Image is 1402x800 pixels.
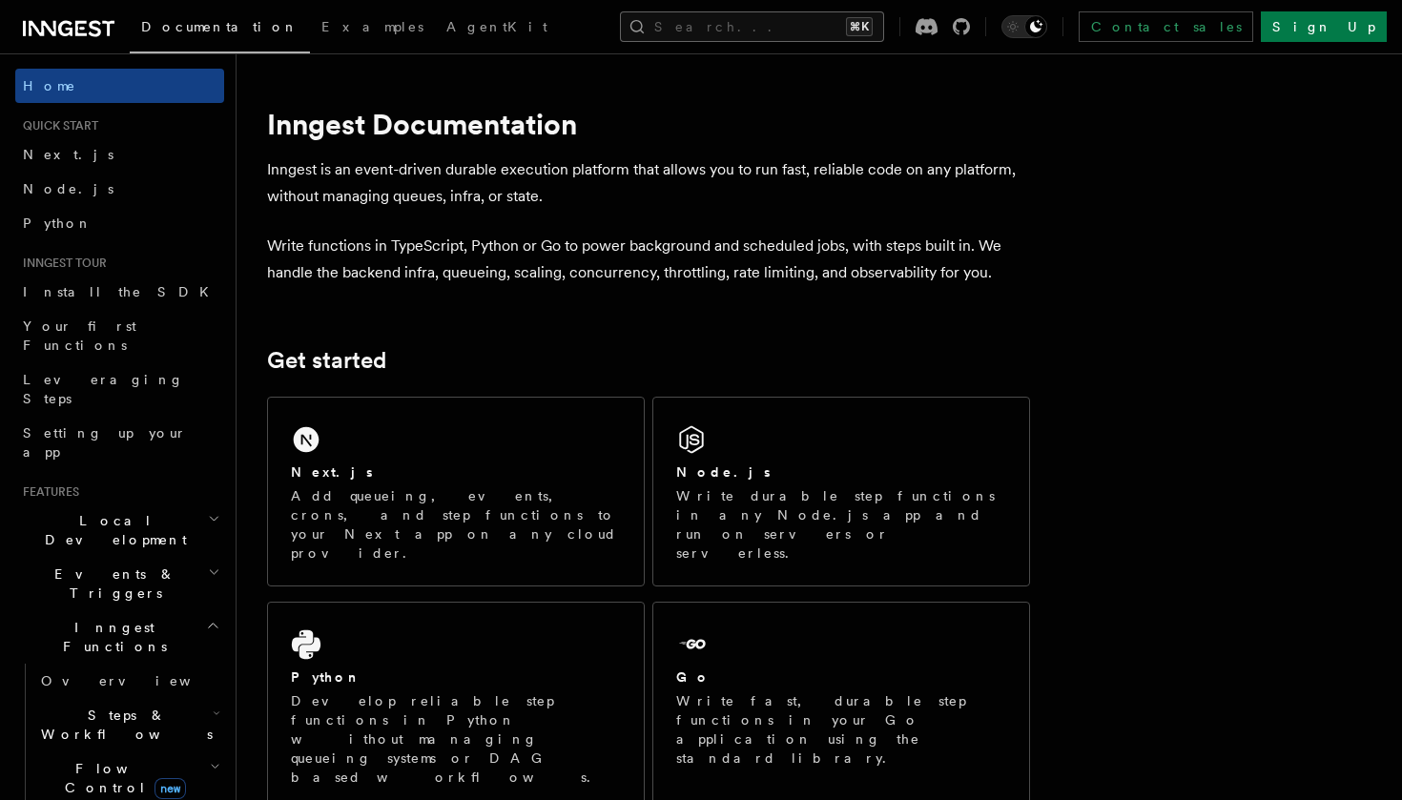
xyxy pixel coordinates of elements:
span: Inngest Functions [15,618,206,656]
span: Node.js [23,181,113,196]
span: Install the SDK [23,284,220,299]
button: Inngest Functions [15,610,224,664]
a: AgentKit [435,6,559,51]
span: Events & Triggers [15,564,208,603]
a: Your first Functions [15,309,224,362]
a: Install the SDK [15,275,224,309]
p: Write functions in TypeScript, Python or Go to power background and scheduled jobs, with steps bu... [267,233,1030,286]
span: Next.js [23,147,113,162]
p: Write durable step functions in any Node.js app and run on servers or serverless. [676,486,1006,563]
button: Local Development [15,503,224,557]
a: Examples [310,6,435,51]
p: Develop reliable step functions in Python without managing queueing systems or DAG based workflows. [291,691,621,787]
a: Leveraging Steps [15,362,224,416]
span: Your first Functions [23,318,136,353]
p: Write fast, durable step functions in your Go application using the standard library. [676,691,1006,768]
h2: Python [291,667,361,687]
a: Node.js [15,172,224,206]
a: Next.js [15,137,224,172]
span: Inngest tour [15,256,107,271]
span: Overview [41,673,237,688]
a: Overview [33,664,224,698]
span: Setting up your app [23,425,187,460]
span: AgentKit [446,19,547,34]
a: Sign Up [1261,11,1387,42]
a: Get started [267,347,386,374]
p: Add queueing, events, crons, and step functions to your Next app on any cloud provider. [291,486,621,563]
span: Documentation [141,19,299,34]
span: Quick start [15,118,98,133]
a: Node.jsWrite durable step functions in any Node.js app and run on servers or serverless. [652,397,1030,586]
kbd: ⌘K [846,17,873,36]
span: new [155,778,186,799]
span: Local Development [15,511,208,549]
a: Contact sales [1079,11,1253,42]
a: Home [15,69,224,103]
h1: Inngest Documentation [267,107,1030,141]
h2: Next.js [291,462,373,482]
span: Leveraging Steps [23,372,184,406]
span: Features [15,484,79,500]
h2: Node.js [676,462,771,482]
button: Toggle dark mode [1001,15,1047,38]
a: Next.jsAdd queueing, events, crons, and step functions to your Next app on any cloud provider. [267,397,645,586]
p: Inngest is an event-driven durable execution platform that allows you to run fast, reliable code ... [267,156,1030,210]
a: Setting up your app [15,416,224,469]
button: Events & Triggers [15,557,224,610]
button: Steps & Workflows [33,698,224,751]
span: Steps & Workflows [33,706,213,744]
span: Home [23,76,76,95]
span: Flow Control [33,759,210,797]
a: Python [15,206,224,240]
h2: Go [676,667,711,687]
a: Documentation [130,6,310,53]
span: Examples [321,19,423,34]
span: Python [23,215,93,231]
button: Search...⌘K [620,11,884,42]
